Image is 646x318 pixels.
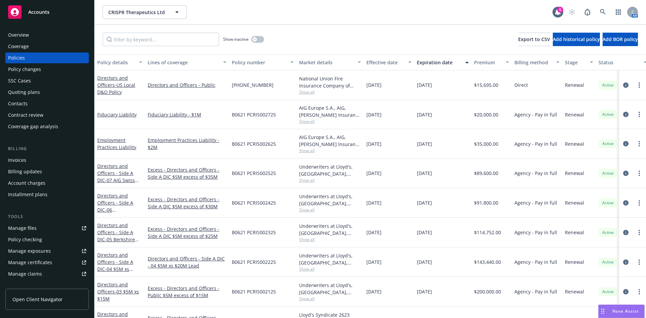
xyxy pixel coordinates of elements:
[417,111,432,118] span: [DATE]
[366,59,404,66] div: Effective date
[565,111,584,118] span: Renewal
[622,288,630,296] a: circleInformation
[8,64,41,75] div: Policy changes
[5,3,89,22] a: Accounts
[635,81,643,89] a: more
[5,189,89,200] a: Installment plans
[599,59,640,66] div: Status
[97,222,137,257] a: Directors and Officers - Side A DIC
[299,134,361,148] div: AIG Europe S.A., AIG, [PERSON_NAME] Insurance Services
[635,110,643,118] a: more
[8,98,28,109] div: Contacts
[299,148,361,153] span: Show all
[366,81,382,89] span: [DATE]
[8,87,40,98] div: Quoting plans
[514,81,528,89] span: Direct
[622,140,630,148] a: circleInformation
[417,288,432,295] span: [DATE]
[299,207,361,213] span: Show all
[565,59,586,66] div: Stage
[8,280,40,291] div: Manage BORs
[148,111,226,118] a: Fiduciary Liability - $1M
[5,166,89,177] a: Billing updates
[366,199,382,206] span: [DATE]
[5,75,89,86] a: SSC Cases
[232,59,286,66] div: Policy number
[8,246,51,256] div: Manage exposures
[599,305,607,318] div: Drag to move
[299,177,361,183] span: Show all
[5,257,89,268] a: Manage certificates
[622,228,630,237] a: circleInformation
[8,223,37,234] div: Manage files
[8,41,29,52] div: Coverage
[97,288,139,302] span: - 03 $5M xs $15M
[8,155,26,166] div: Invoices
[229,54,296,70] button: Policy number
[366,170,382,177] span: [DATE]
[601,200,615,206] span: Active
[5,155,89,166] a: Invoices
[366,111,382,118] span: [DATE]
[557,7,563,13] div: 5
[635,228,643,237] a: more
[145,54,229,70] button: Lines of coverage
[8,110,43,120] div: Contract review
[5,52,89,63] a: Policies
[635,140,643,148] a: more
[565,5,579,19] a: Start snowing
[299,222,361,237] div: Underwriters at Lloyd's, [GEOGRAPHIC_DATA], [PERSON_NAME] of [GEOGRAPHIC_DATA], [PERSON_NAME] Ins...
[5,98,89,109] a: Contacts
[148,59,219,66] div: Lines of coverage
[8,234,42,245] div: Policy checking
[148,196,226,210] a: Excess - Directors and Officers - Side A DIC $5M excess of $30M
[635,258,643,266] a: more
[598,305,645,318] button: Nova Assist
[5,145,89,152] div: Billing
[474,111,498,118] span: $20,000.00
[97,281,139,302] a: Directors and Officers
[8,269,42,279] div: Manage claims
[97,82,135,95] span: - US Local D&O Policy
[635,288,643,296] a: more
[5,213,89,220] div: Tools
[474,81,498,89] span: $15,695.00
[5,223,89,234] a: Manage files
[565,170,584,177] span: Renewal
[565,199,584,206] span: Renewal
[232,111,276,118] span: B0621 PCRIS002725
[366,288,382,295] span: [DATE]
[601,170,615,176] span: Active
[8,178,45,188] div: Account charges
[417,59,461,66] div: Expiration date
[5,41,89,52] a: Coverage
[8,121,58,132] div: Coverage gap analysis
[514,229,557,236] span: Agency - Pay in full
[5,280,89,291] a: Manage BORs
[299,266,361,272] span: Show all
[474,229,501,236] span: $114,752.00
[417,81,432,89] span: [DATE]
[603,33,638,46] button: Add BOR policy
[97,111,137,118] a: Fiduciary Liability
[5,110,89,120] a: Contract review
[5,234,89,245] a: Policy checking
[417,170,432,177] span: [DATE]
[12,296,63,303] span: Open Client Navigator
[8,30,29,40] div: Overview
[232,140,276,147] span: B0621 PCRIS002625
[232,288,276,295] span: B0621 PCRIS002125
[603,36,638,42] span: Add BOR policy
[97,163,135,198] a: Directors and Officers - Side A DIC
[5,269,89,279] a: Manage claims
[95,54,145,70] button: Policy details
[417,199,432,206] span: [DATE]
[299,193,361,207] div: Underwriters at Lloyd's, [GEOGRAPHIC_DATA], [PERSON_NAME] of [GEOGRAPHIC_DATA], [PERSON_NAME] Ins...
[97,137,136,150] a: Employment Practices Liability
[601,229,615,236] span: Active
[366,258,382,266] span: [DATE]
[364,54,414,70] button: Effective date
[103,33,219,46] input: Filter by keyword...
[474,59,502,66] div: Premium
[596,5,610,19] a: Search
